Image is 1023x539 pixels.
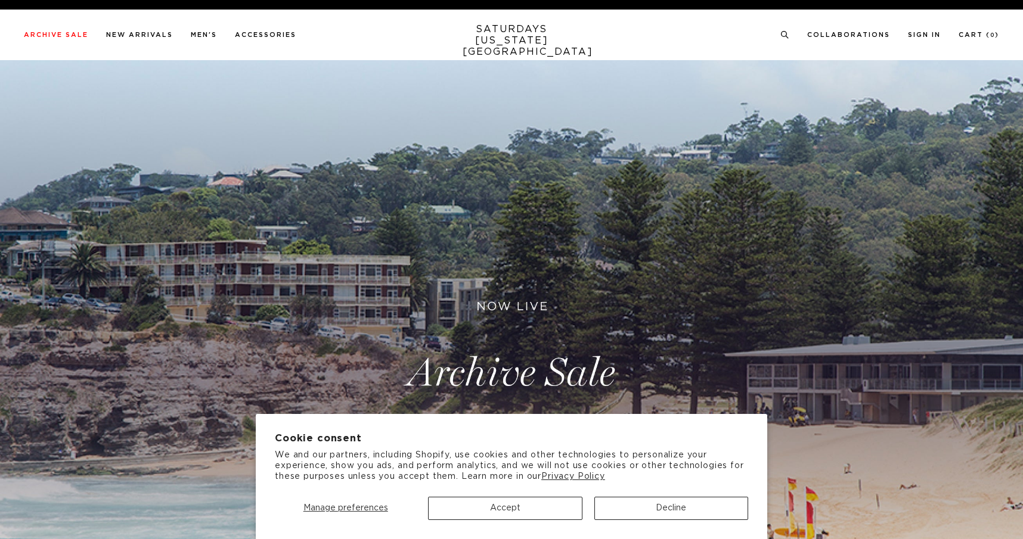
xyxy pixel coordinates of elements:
span: Manage preferences [303,504,388,512]
a: Archive Sale [24,32,88,38]
a: Privacy Policy [541,472,605,481]
a: SATURDAYS[US_STATE][GEOGRAPHIC_DATA] [463,24,561,58]
small: 0 [990,33,995,38]
a: New Arrivals [106,32,173,38]
a: Sign In [908,32,941,38]
p: We and our partners, including Shopify, use cookies and other technologies to personalize your ex... [275,450,748,482]
a: Accessories [235,32,296,38]
a: Cart (0) [959,32,999,38]
button: Decline [594,497,748,520]
a: Collaborations [807,32,890,38]
h2: Cookie consent [275,433,748,444]
button: Accept [428,497,582,520]
button: Manage preferences [275,497,416,520]
a: Men's [191,32,217,38]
